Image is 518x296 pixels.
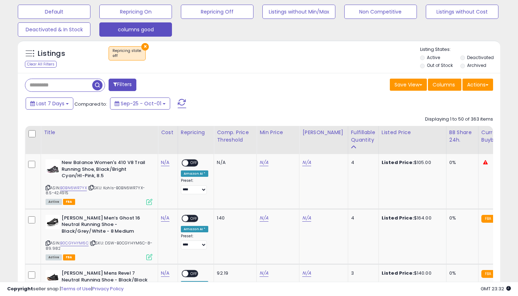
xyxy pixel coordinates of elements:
[260,270,268,277] a: N/A
[46,215,60,229] img: 41Kd4vKrSVL._SL40_.jpg
[61,285,91,292] a: Terms of Use
[382,270,414,276] b: Listed Price:
[25,61,57,68] div: Clear All Filters
[351,129,376,144] div: Fulfillable Quantity
[302,270,311,277] a: N/A
[181,170,209,177] div: Amazon AI *
[46,270,60,284] img: 41rXg-IQ7oL._SL40_.jpg
[260,215,268,222] a: N/A
[161,270,169,277] a: N/A
[188,215,200,221] span: OFF
[46,215,152,260] div: ASIN:
[181,5,253,19] button: Repricing Off
[382,215,414,221] b: Listed Price:
[7,285,33,292] strong: Copyright
[449,159,473,166] div: 0%
[92,285,124,292] a: Privacy Policy
[382,129,443,136] div: Listed Price
[262,5,335,19] button: Listings without Min/Max
[481,215,495,223] small: FBA
[113,48,142,59] span: Repricing state :
[302,159,311,166] a: N/A
[382,270,441,276] div: $140.00
[60,185,87,191] a: B0BN6WR7YX
[217,215,251,221] div: 140
[449,270,473,276] div: 0%
[188,160,200,166] span: OFF
[63,199,75,205] span: FBA
[344,5,417,19] button: Non Competitive
[481,129,518,144] div: Current Buybox Price
[46,240,152,251] span: | SKU: DSW-B0CGYHYM6C-8-89.982
[99,5,172,19] button: Repricing On
[18,22,90,37] button: Deactivated & In Stock
[467,62,486,68] label: Archived
[302,215,311,222] a: N/A
[60,240,89,246] a: B0CGYHYM6C
[449,215,473,221] div: 0%
[188,271,200,277] span: OFF
[181,226,209,232] div: Amazon AI *
[181,129,211,136] div: Repricing
[260,129,296,136] div: Min Price
[217,159,251,166] div: N/A
[217,270,251,276] div: 92.19
[46,185,145,196] span: | SKU: Kohls-B0BN6WR7YX-8.5-42.4915
[302,129,345,136] div: [PERSON_NAME]
[420,46,500,53] p: Listing States:
[481,285,511,292] span: 2025-10-9 23:32 GMT
[46,254,62,260] span: All listings currently available for purchase on Amazon
[449,129,475,144] div: BB Share 24h.
[462,79,493,91] button: Actions
[141,43,149,51] button: ×
[74,101,107,107] span: Compared to:
[18,5,90,19] button: Default
[36,100,64,107] span: Last 7 Days
[44,129,155,136] div: Title
[46,159,60,174] img: 41EmdC5PBxL._SL40_.jpg
[161,215,169,222] a: N/A
[481,270,495,278] small: FBA
[427,62,453,68] label: Out of Stock
[351,159,373,166] div: 4
[26,97,73,110] button: Last 7 Days
[62,159,148,181] b: New Balance Women's 410 V8 Trail Running Shoe, Black/Bright Cyan/HI-Pink, 8.5
[425,116,493,123] div: Displaying 1 to 50 of 363 items
[7,286,124,292] div: seller snap | |
[390,79,427,91] button: Save View
[427,54,440,60] label: Active
[428,79,461,91] button: Columns
[217,129,253,144] div: Comp. Price Threshold
[46,199,62,205] span: All listings currently available for purchase on Amazon
[181,234,209,250] div: Preset:
[46,159,152,204] div: ASIN:
[110,97,170,110] button: Sep-25 - Oct-01
[62,270,148,292] b: [PERSON_NAME] Mens Revel 7 Neutral Running Shoe - Black/Black - 13 Medium
[62,215,148,237] b: [PERSON_NAME] Men’s Ghost 16 Neutral Running Shoe - Black/Grey/White - 8 Medium
[38,49,65,59] h5: Listings
[351,215,373,221] div: 4
[382,215,441,221] div: $164.00
[121,100,161,107] span: Sep-25 - Oct-01
[467,54,494,60] label: Deactivated
[63,254,75,260] span: FBA
[260,159,268,166] a: N/A
[433,81,455,88] span: Columns
[426,5,498,19] button: Listings without Cost
[161,159,169,166] a: N/A
[99,22,172,37] button: columns good
[113,53,142,58] div: off
[382,159,414,166] b: Listed Price:
[382,159,441,166] div: $105.00
[109,79,136,91] button: Filters
[161,129,175,136] div: Cost
[181,178,209,194] div: Preset:
[351,270,373,276] div: 3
